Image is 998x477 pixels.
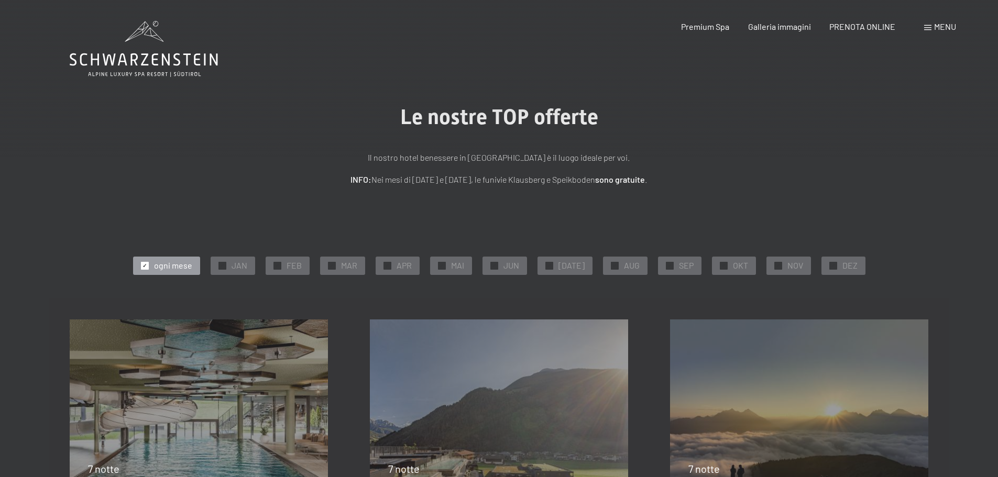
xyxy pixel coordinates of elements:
[492,262,496,269] span: ✓
[237,151,761,164] p: Il nostro hotel benessere in [GEOGRAPHIC_DATA] è il luogo ideale per voi.
[595,174,645,184] strong: sono gratuite
[748,21,811,31] a: Galleria immagini
[275,262,279,269] span: ✓
[220,262,224,269] span: ✓
[831,262,835,269] span: ✓
[451,260,464,271] span: MAI
[733,260,748,271] span: OKT
[237,173,761,186] p: Nei mesi di [DATE] e [DATE], le funivie Klausberg e Speikboden .
[934,21,956,31] span: Menu
[341,260,357,271] span: MAR
[388,462,420,475] span: 7 notte
[624,260,640,271] span: AUG
[350,174,371,184] strong: INFO:
[503,260,519,271] span: JUN
[776,262,780,269] span: ✓
[688,462,720,475] span: 7 notte
[154,260,192,271] span: ogni mese
[385,262,389,269] span: ✓
[440,262,444,269] span: ✓
[397,260,412,271] span: APR
[330,262,334,269] span: ✓
[558,260,585,271] span: [DATE]
[787,260,803,271] span: NOV
[679,260,694,271] span: SEP
[681,21,729,31] a: Premium Spa
[829,21,895,31] a: PRENOTA ONLINE
[667,262,672,269] span: ✓
[287,260,302,271] span: FEB
[547,262,551,269] span: ✓
[842,260,858,271] span: DEZ
[142,262,147,269] span: ✓
[232,260,247,271] span: JAN
[400,105,598,129] span: Le nostre TOP offerte
[721,262,726,269] span: ✓
[88,462,119,475] span: 7 notte
[612,262,617,269] span: ✓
